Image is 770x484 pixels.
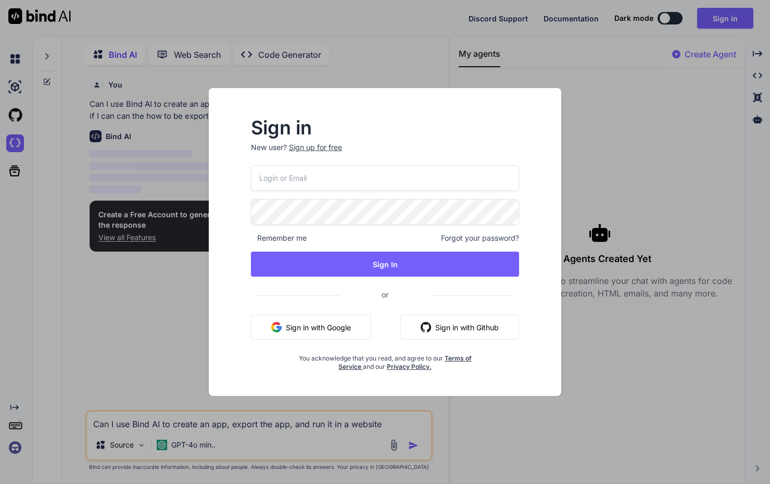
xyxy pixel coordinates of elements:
img: github [421,322,431,332]
button: Sign in with Github [400,315,519,340]
a: Terms of Service [338,354,472,370]
p: New user? [251,142,520,165]
div: You acknowledge that you read, and agree to our and our [296,348,475,371]
span: Remember me [251,233,307,243]
div: Sign up for free [289,142,342,153]
span: Forgot your password? [441,233,519,243]
button: Sign In [251,252,520,277]
img: google [271,322,282,332]
input: Login or Email [251,165,520,191]
a: Privacy Policy. [387,363,432,370]
span: or [340,282,430,307]
button: Sign in with Google [251,315,371,340]
h2: Sign in [251,119,520,136]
